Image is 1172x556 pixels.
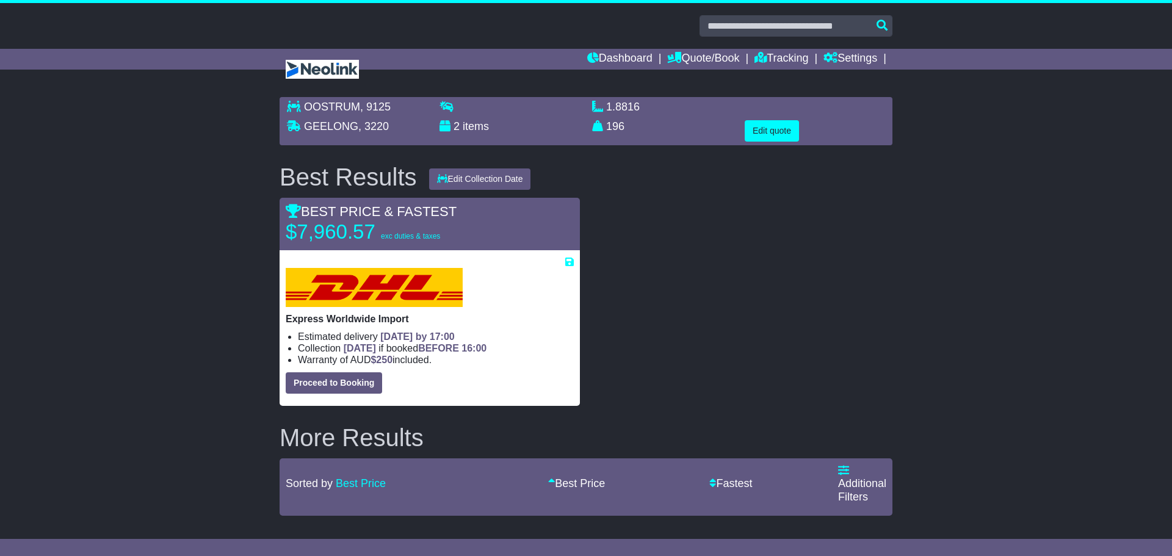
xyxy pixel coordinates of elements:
span: items [463,120,489,132]
a: Best Price [548,477,605,489]
a: Settings [823,49,877,70]
span: OOSTRUM [304,101,360,113]
a: Dashboard [587,49,653,70]
p: $7,960.57 [286,220,440,244]
img: DHL: Express Worldwide Import [286,268,463,307]
span: BEST PRICE & FASTEST [286,204,457,219]
span: GEELONG [304,120,358,132]
button: Proceed to Booking [286,372,382,394]
span: Sorted by [286,477,333,489]
a: Quote/Book [667,49,739,70]
li: Estimated delivery [298,331,574,342]
span: BEFORE [418,343,459,353]
span: [DATE] [344,343,376,353]
a: Fastest [709,477,752,489]
p: Express Worldwide Import [286,313,574,325]
span: 16:00 [461,343,487,353]
span: if booked [344,343,487,353]
li: Collection [298,342,574,354]
h2: More Results [280,424,892,451]
span: 1.8816 [606,101,640,113]
a: Additional Filters [838,464,886,503]
span: exc duties & taxes [381,232,440,240]
li: Warranty of AUD included. [298,354,574,366]
a: Best Price [336,477,386,489]
span: , 3220 [358,120,389,132]
span: [DATE] by 17:00 [380,331,455,342]
button: Edit quote [745,120,799,142]
span: 196 [606,120,624,132]
button: Edit Collection Date [429,168,531,190]
div: Best Results [273,164,423,190]
span: $ [371,355,392,365]
span: 2 [454,120,460,132]
a: Tracking [754,49,808,70]
span: , 9125 [360,101,391,113]
span: 250 [376,355,392,365]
